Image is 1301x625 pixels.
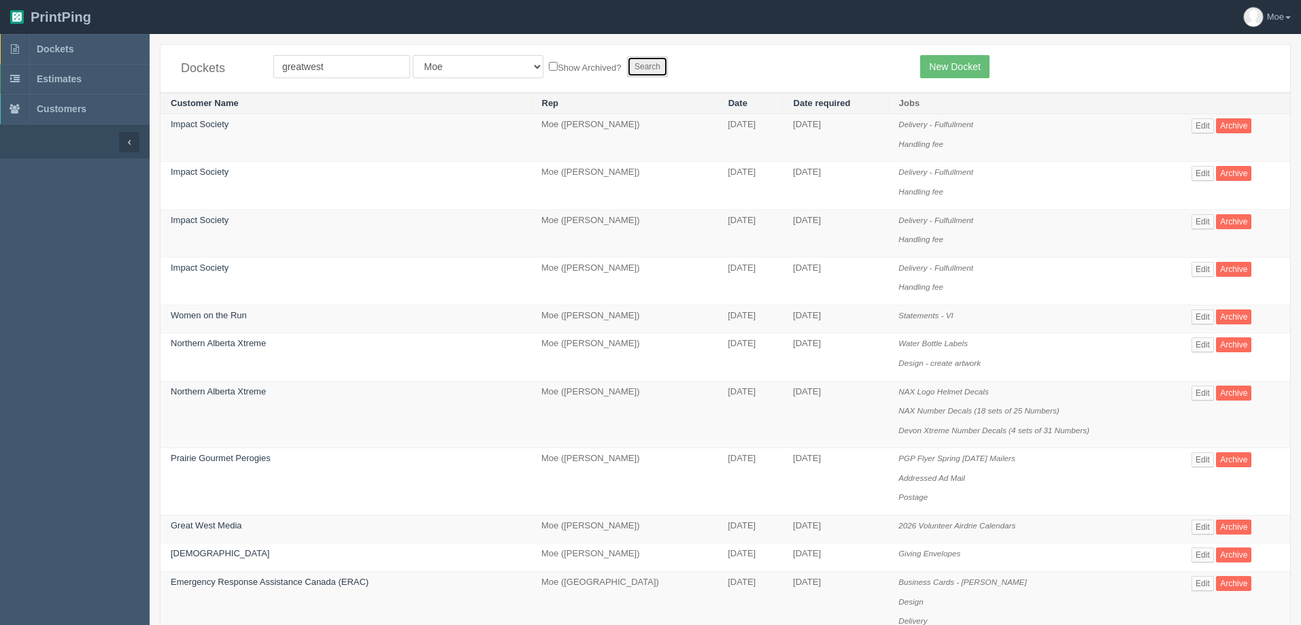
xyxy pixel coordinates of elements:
[898,454,1015,462] i: PGP Flyer Spring [DATE] Mailers
[783,114,888,162] td: [DATE]
[1192,337,1214,352] a: Edit
[898,187,943,196] i: Handling fee
[898,473,965,482] i: Addressed Ad Mail
[273,55,410,78] input: Customer Name
[783,209,888,257] td: [DATE]
[898,492,928,501] i: Postage
[1216,118,1251,133] a: Archive
[717,515,783,543] td: [DATE]
[531,257,717,305] td: Moe ([PERSON_NAME])
[898,577,1026,586] i: Business Cards - [PERSON_NAME]
[627,56,668,77] input: Search
[171,386,266,396] a: Northern Alberta Xtreme
[898,616,927,625] i: Delivery
[10,10,24,24] img: logo-3e63b451c926e2ac314895c53de4908e5d424f24456219fb08d385ab2e579770.png
[717,543,783,572] td: [DATE]
[1216,309,1251,324] a: Archive
[783,333,888,381] td: [DATE]
[1216,576,1251,591] a: Archive
[531,162,717,209] td: Moe ([PERSON_NAME])
[37,103,86,114] span: Customers
[37,73,82,84] span: Estimates
[717,162,783,209] td: [DATE]
[898,387,989,396] i: NAX Logo Helmet Decals
[1192,166,1214,181] a: Edit
[171,453,271,463] a: Prairie Gourmet Perogies
[1192,214,1214,229] a: Edit
[542,98,559,108] a: Rep
[181,62,253,75] h4: Dockets
[783,543,888,572] td: [DATE]
[898,406,1059,415] i: NAX Number Decals (18 sets of 25 Numbers)
[898,358,981,367] i: Design - create artwork
[1216,520,1251,535] a: Archive
[898,216,973,224] i: Delivery - Fulfullment
[898,167,973,176] i: Delivery - Fulfullment
[1192,520,1214,535] a: Edit
[549,62,558,71] input: Show Archived?
[531,305,717,333] td: Moe ([PERSON_NAME])
[171,215,229,225] a: Impact Society
[1192,547,1214,562] a: Edit
[898,597,923,606] i: Design
[37,44,73,54] span: Dockets
[1216,337,1251,352] a: Archive
[1192,452,1214,467] a: Edit
[898,521,1015,530] i: 2026 Volunteer Airdrie Calendars
[717,257,783,305] td: [DATE]
[783,448,888,516] td: [DATE]
[1192,262,1214,277] a: Edit
[171,119,229,129] a: Impact Society
[898,139,943,148] i: Handling fee
[920,55,989,78] a: New Docket
[531,209,717,257] td: Moe ([PERSON_NAME])
[898,263,973,272] i: Delivery - Fulfullment
[898,339,968,348] i: Water Bottle Labels
[783,162,888,209] td: [DATE]
[728,98,747,108] a: Date
[794,98,851,108] a: Date required
[1192,576,1214,591] a: Edit
[531,381,717,448] td: Moe ([PERSON_NAME])
[898,311,953,320] i: Statements - VI
[171,167,229,177] a: Impact Society
[171,310,247,320] a: Women on the Run
[783,381,888,448] td: [DATE]
[171,520,242,530] a: Great West Media
[171,577,369,587] a: Emergency Response Assistance Canada (ERAC)
[1244,7,1263,27] img: avatar_default-7531ab5dedf162e01f1e0bb0964e6a185e93c5c22dfe317fb01d7f8cd2b1632c.jpg
[531,515,717,543] td: Moe ([PERSON_NAME])
[898,549,960,558] i: Giving Envelopes
[717,333,783,381] td: [DATE]
[1216,452,1251,467] a: Archive
[171,548,269,558] a: [DEMOGRAPHIC_DATA]
[531,333,717,381] td: Moe ([PERSON_NAME])
[783,257,888,305] td: [DATE]
[783,515,888,543] td: [DATE]
[549,59,621,75] label: Show Archived?
[531,543,717,572] td: Moe ([PERSON_NAME])
[717,114,783,162] td: [DATE]
[1216,166,1251,181] a: Archive
[531,448,717,516] td: Moe ([PERSON_NAME])
[898,426,1089,435] i: Devon Xtreme Number Decals (4 sets of 31 Numbers)
[171,338,266,348] a: Northern Alberta Xtreme
[171,98,239,108] a: Customer Name
[1192,118,1214,133] a: Edit
[898,235,943,243] i: Handling fee
[1216,214,1251,229] a: Archive
[717,381,783,448] td: [DATE]
[783,305,888,333] td: [DATE]
[717,305,783,333] td: [DATE]
[531,114,717,162] td: Moe ([PERSON_NAME])
[898,282,943,291] i: Handling fee
[1216,262,1251,277] a: Archive
[1216,547,1251,562] a: Archive
[888,92,1181,114] th: Jobs
[1216,386,1251,401] a: Archive
[171,263,229,273] a: Impact Society
[898,120,973,129] i: Delivery - Fulfullment
[717,209,783,257] td: [DATE]
[1192,309,1214,324] a: Edit
[717,448,783,516] td: [DATE]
